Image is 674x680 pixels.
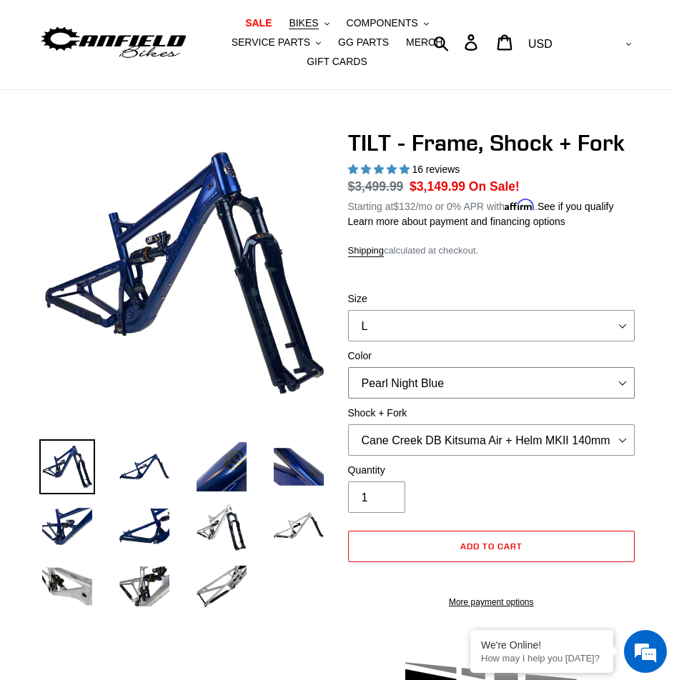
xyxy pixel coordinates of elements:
[348,463,635,478] label: Quantity
[393,201,415,212] span: $132
[282,14,336,33] button: BIKES
[348,216,565,227] a: Learn more about payment and financing options
[348,596,635,609] a: More payment options
[194,439,249,495] img: Load image into Gallery viewer, TILT - Frame, Shock + Fork
[348,129,635,156] h1: TILT - Frame, Shock + Fork
[117,559,172,614] img: Load image into Gallery viewer, TILT - Frame, Shock + Fork
[194,499,249,554] img: Load image into Gallery viewer, TILT - Frame, Shock + Fork
[194,559,249,614] img: Load image into Gallery viewer, TILT - Frame, Shock + Fork
[232,36,310,49] span: SERVICE PARTS
[505,199,535,211] span: Affirm
[348,179,404,194] s: $3,499.99
[399,33,450,52] a: MERCH
[481,639,603,651] div: We're Online!
[537,201,614,212] a: See if you qualify - Learn more about Affirm Financing (opens in modal)
[299,52,375,71] a: GIFT CARDS
[347,17,418,29] span: COMPONENTS
[348,291,635,306] label: Size
[224,33,328,52] button: SERVICE PARTS
[331,33,396,52] a: GG PARTS
[348,164,412,175] span: 5.00 stars
[348,349,635,364] label: Color
[39,559,95,614] img: Load image into Gallery viewer, TILT - Frame, Shock + Fork
[340,14,436,33] button: COMPONENTS
[39,439,95,495] img: Load image into Gallery viewer, TILT - Frame, Shock + Fork
[348,196,614,214] p: Starting at /mo or 0% APR with .
[460,541,522,551] span: Add to cart
[307,56,367,68] span: GIFT CARDS
[481,653,603,664] p: How may I help you today?
[271,439,327,495] img: Load image into Gallery viewer, TILT - Frame, Shock + Fork
[348,245,385,257] a: Shipping
[271,499,327,554] img: Load image into Gallery viewer, TILT - Frame, Shock + Fork
[406,36,442,49] span: MERCH
[39,499,95,554] img: Load image into Gallery viewer, TILT - Frame, Shock + Fork
[348,244,635,258] div: calculated at checkout.
[289,17,318,29] span: BIKES
[39,24,188,61] img: Canfield Bikes
[410,179,465,194] span: $3,149.99
[348,531,635,562] button: Add to cart
[348,406,635,421] label: Shock + Fork
[245,17,272,29] span: SALE
[117,499,172,554] img: Load image into Gallery viewer, TILT - Frame, Shock + Fork
[238,14,279,33] a: SALE
[338,36,389,49] span: GG PARTS
[412,164,460,175] span: 16 reviews
[117,439,172,495] img: Load image into Gallery viewer, TILT - Frame, Shock + Fork
[469,177,520,196] span: On Sale!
